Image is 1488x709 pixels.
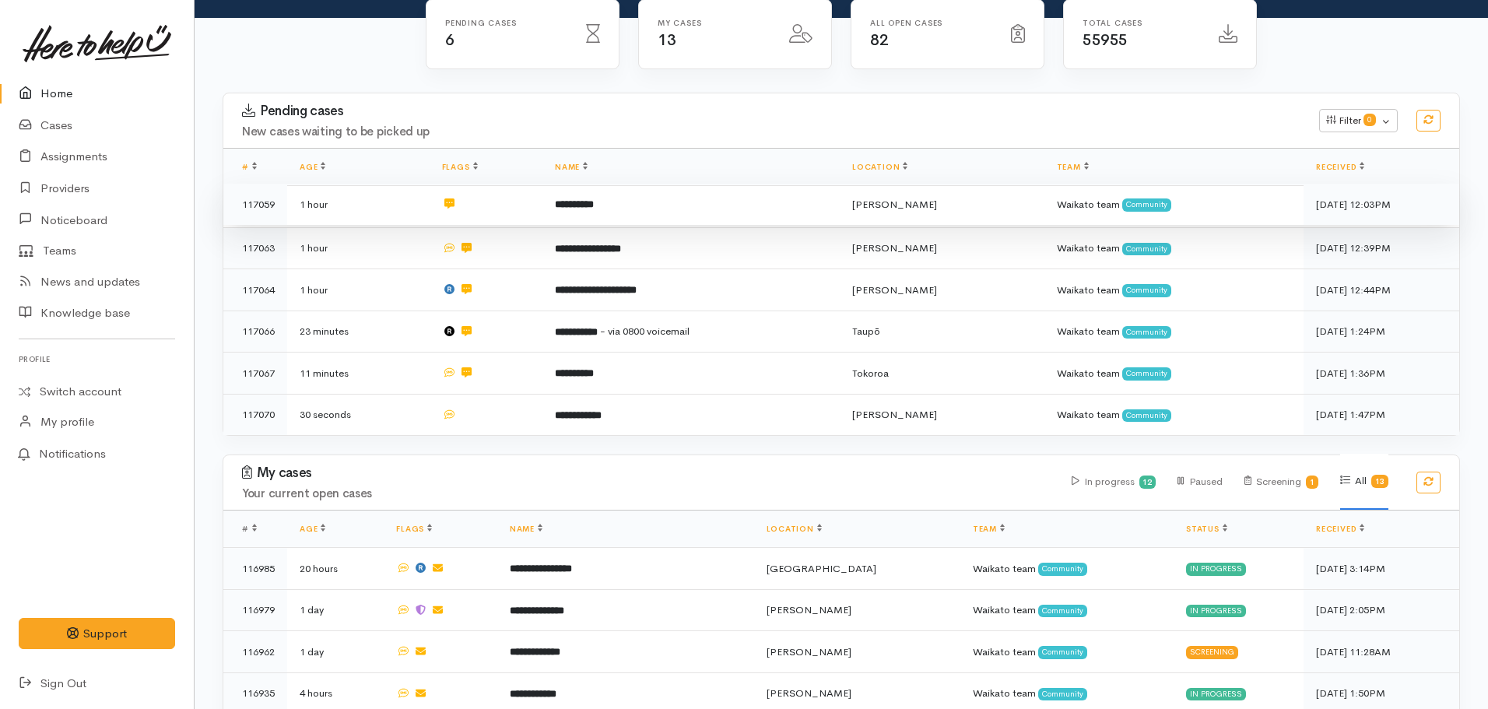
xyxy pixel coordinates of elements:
[1375,476,1384,486] b: 13
[1038,605,1087,617] span: Community
[1310,477,1314,487] b: 1
[445,19,567,27] h6: Pending cases
[223,227,287,269] td: 117063
[19,349,175,370] h6: Profile
[223,311,287,353] td: 117066
[300,524,325,534] a: Age
[960,589,1174,631] td: Waikato team
[1122,198,1171,211] span: Community
[1044,269,1304,311] td: Waikato team
[223,631,287,673] td: 116962
[510,524,542,534] a: Name
[242,162,257,172] a: #
[852,408,937,421] span: [PERSON_NAME]
[1186,563,1246,575] div: In progress
[1319,109,1398,132] button: Filter0
[1304,227,1459,269] td: [DATE] 12:39PM
[287,394,430,435] td: 30 seconds
[396,524,432,534] a: Flags
[852,162,907,172] a: Location
[960,631,1174,673] td: Waikato team
[1083,19,1200,27] h6: Total cases
[658,30,676,50] span: 13
[767,524,822,534] a: Location
[852,367,889,380] span: Tokoroa
[1304,394,1459,435] td: [DATE] 1:47PM
[223,269,287,311] td: 117064
[870,19,992,27] h6: All Open cases
[287,227,430,269] td: 1 hour
[852,283,937,297] span: [PERSON_NAME]
[1072,455,1156,510] div: In progress
[1304,353,1459,395] td: [DATE] 1:36PM
[242,125,1300,139] h4: New cases waiting to be picked up
[223,548,287,590] td: 116985
[767,645,851,658] span: [PERSON_NAME]
[1304,311,1459,353] td: [DATE] 1:24PM
[287,353,430,395] td: 11 minutes
[1122,284,1171,297] span: Community
[1038,688,1087,700] span: Community
[242,104,1300,119] h3: Pending cases
[287,311,430,353] td: 23 minutes
[767,562,876,575] span: [GEOGRAPHIC_DATA]
[223,353,287,395] td: 117067
[1044,311,1304,353] td: Waikato team
[555,162,588,172] a: Name
[1244,455,1319,510] div: Screening
[852,241,937,254] span: [PERSON_NAME]
[1304,589,1459,631] td: [DATE] 2:05PM
[960,548,1174,590] td: Waikato team
[1122,326,1171,339] span: Community
[870,30,888,50] span: 82
[852,198,937,211] span: [PERSON_NAME]
[1038,563,1087,575] span: Community
[1186,524,1227,534] a: Status
[973,524,1005,534] a: Team
[223,184,287,226] td: 117059
[658,19,770,27] h6: My cases
[1304,548,1459,590] td: [DATE] 3:14PM
[767,686,851,700] span: [PERSON_NAME]
[287,589,384,631] td: 1 day
[242,524,257,534] span: #
[1340,454,1388,510] div: All
[1316,524,1364,534] a: Received
[287,631,384,673] td: 1 day
[242,465,1053,481] h3: My cases
[1363,114,1376,126] span: 0
[445,30,454,50] span: 6
[223,394,287,435] td: 117070
[1044,227,1304,269] td: Waikato team
[1304,184,1459,226] td: [DATE] 12:03PM
[1044,184,1304,226] td: Waikato team
[1304,269,1459,311] td: [DATE] 12:44PM
[1044,394,1304,435] td: Waikato team
[1316,162,1364,172] a: Received
[1186,605,1246,617] div: In progress
[19,618,175,650] button: Support
[1122,409,1171,422] span: Community
[1122,243,1171,255] span: Community
[1304,631,1459,673] td: [DATE] 11:28AM
[1186,646,1238,658] div: Screening
[1083,30,1128,50] span: 55955
[1122,367,1171,380] span: Community
[767,603,851,616] span: [PERSON_NAME]
[600,325,690,338] span: - via 0800 voicemail
[1057,162,1089,172] a: Team
[223,589,287,631] td: 116979
[852,325,880,338] span: Taupō
[1186,688,1246,700] div: In progress
[1177,455,1222,510] div: Paused
[1038,646,1087,658] span: Community
[1142,477,1152,487] b: 12
[287,548,384,590] td: 20 hours
[1044,353,1304,395] td: Waikato team
[300,162,325,172] a: Age
[287,269,430,311] td: 1 hour
[442,162,478,172] a: Flags
[242,487,1053,500] h4: Your current open cases
[287,184,430,226] td: 1 hour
